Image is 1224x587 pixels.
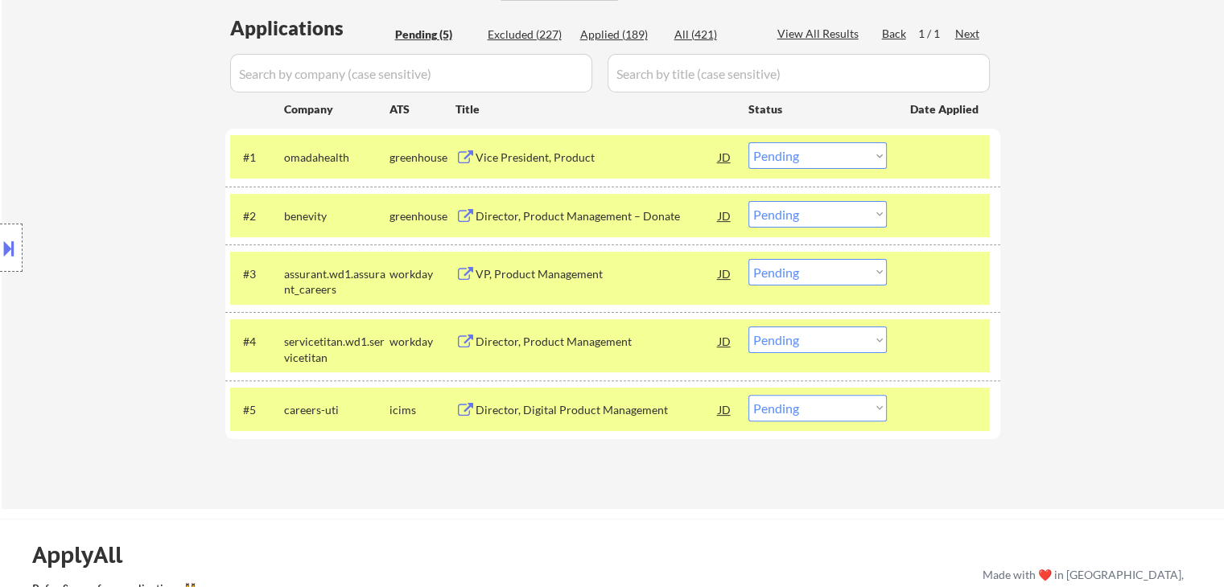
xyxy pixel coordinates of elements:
[674,27,755,43] div: All (421)
[284,402,389,418] div: careers-uti
[910,101,981,117] div: Date Applied
[476,266,719,282] div: VP, Product Management
[284,266,389,298] div: assurant.wd1.assurant_careers
[389,208,455,224] div: greenhouse
[476,334,719,350] div: Director, Product Management
[918,26,955,42] div: 1 / 1
[284,101,389,117] div: Company
[717,201,733,230] div: JD
[748,94,887,123] div: Status
[717,395,733,424] div: JD
[955,26,981,42] div: Next
[389,150,455,166] div: greenhouse
[230,18,389,38] div: Applications
[389,101,455,117] div: ATS
[580,27,661,43] div: Applied (189)
[476,402,719,418] div: Director, Digital Product Management
[284,150,389,166] div: omadahealth
[608,54,990,92] input: Search by title (case sensitive)
[476,208,719,224] div: Director, Product Management – Donate
[488,27,568,43] div: Excluded (227)
[882,26,908,42] div: Back
[230,54,592,92] input: Search by company (case sensitive)
[717,326,733,355] div: JD
[395,27,476,43] div: Pending (5)
[389,266,455,282] div: workday
[284,334,389,365] div: servicetitan.wd1.servicetitan
[284,208,389,224] div: benevity
[777,26,863,42] div: View All Results
[717,142,733,171] div: JD
[389,334,455,350] div: workday
[455,101,733,117] div: Title
[476,150,719,166] div: Vice President, Product
[243,402,271,418] div: #5
[32,541,141,569] div: ApplyAll
[389,402,455,418] div: icims
[717,259,733,288] div: JD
